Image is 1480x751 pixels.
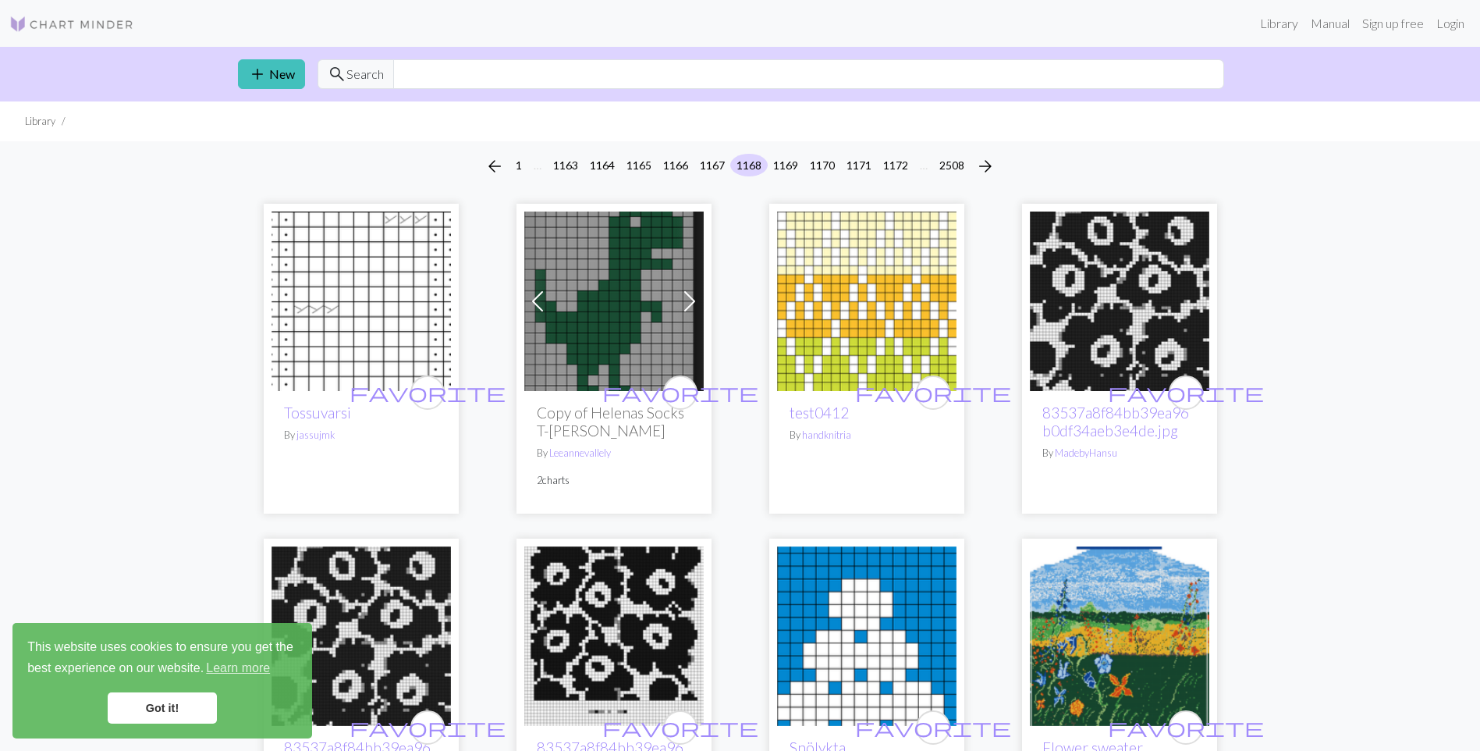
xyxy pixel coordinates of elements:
button: Previous [479,154,510,179]
button: 1163 [547,154,584,176]
a: Login [1430,8,1471,39]
button: 1172 [877,154,914,176]
button: favourite [916,375,950,410]
img: Helenas Socks [524,212,704,391]
span: favorite [602,715,758,739]
button: Next [970,154,1001,179]
span: favorite [855,715,1011,739]
img: Logo [9,15,134,34]
a: 83537a8f84bb39ea96b0df34aeb3e4de.jpg [524,627,704,642]
i: favourite [1108,377,1264,408]
a: 83537a8f84bb39ea96b0df34aeb3e4de.jpg [1030,292,1209,307]
a: Leeannevallely [549,447,611,459]
nav: Page navigation [479,154,1001,179]
a: test0412 [790,404,849,422]
a: Sign up free [1356,8,1430,39]
h2: Copy of Helenas Socks T-[PERSON_NAME] [537,404,691,440]
p: By [790,428,944,443]
p: By [537,446,691,461]
img: test0412 [777,212,956,391]
button: favourite [663,710,697,745]
button: 1164 [584,154,621,176]
i: favourite [602,712,758,743]
a: Snölykta [777,627,956,642]
a: dismiss cookie message [108,692,217,724]
a: New [238,59,305,89]
a: Tossuvarsi [284,404,351,422]
span: favorite [855,380,1011,404]
i: favourite [350,712,506,743]
p: 2 charts [537,473,691,488]
p: By [284,428,438,443]
span: favorite [1108,380,1264,404]
span: Search [346,65,384,84]
button: 1169 [767,154,804,176]
a: 83537a8f84bb39ea96b0df34aeb3e4de.jpg [1042,404,1189,440]
span: This website uses cookies to ensure you get the best experience on our website. [27,638,297,680]
a: flowers in a field [1030,627,1209,642]
span: favorite [350,715,506,739]
a: Library [1254,8,1304,39]
a: learn more about cookies [204,657,272,680]
button: 1 [509,154,528,176]
a: Tossuvarsi [272,292,451,307]
button: 1166 [657,154,694,176]
i: favourite [855,712,1011,743]
span: favorite [350,380,506,404]
button: 1168 [730,154,768,176]
span: favorite [1108,715,1264,739]
div: cookieconsent [12,623,312,739]
a: 83537a8f84bb39ea96b0df34aeb3e4de.jpg [272,627,451,642]
span: search [328,63,346,85]
img: 83537a8f84bb39ea96b0df34aeb3e4de.jpg [272,546,451,726]
img: 83537a8f84bb39ea96b0df34aeb3e4de.jpg [524,546,704,726]
img: 83537a8f84bb39ea96b0df34aeb3e4de.jpg [1030,212,1209,391]
p: By [1042,446,1197,461]
span: arrow_forward [976,155,995,177]
span: arrow_back [485,155,504,177]
img: flowers in a field [1030,546,1209,726]
button: 1171 [840,154,878,176]
button: favourite [1169,710,1203,745]
i: Next [976,157,995,176]
button: 1170 [804,154,841,176]
i: favourite [855,377,1011,408]
i: Previous [485,157,504,176]
button: favourite [410,375,445,410]
button: favourite [916,710,950,745]
a: test0412 [777,292,956,307]
span: add [248,63,267,85]
i: favourite [1108,712,1264,743]
button: 2508 [933,154,971,176]
button: favourite [1169,375,1203,410]
a: handknitria [802,429,851,441]
button: 1167 [694,154,731,176]
i: favourite [350,377,506,408]
img: Snölykta [777,546,956,726]
span: favorite [602,380,758,404]
a: jassujmk [296,429,335,441]
a: MadebyHansu [1055,447,1117,459]
a: Helenas Socks [524,292,704,307]
img: Tossuvarsi [272,212,451,391]
button: favourite [410,710,445,745]
button: favourite [663,375,697,410]
button: 1165 [620,154,658,176]
a: Manual [1304,8,1356,39]
li: Library [25,114,55,129]
i: favourite [602,377,758,408]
